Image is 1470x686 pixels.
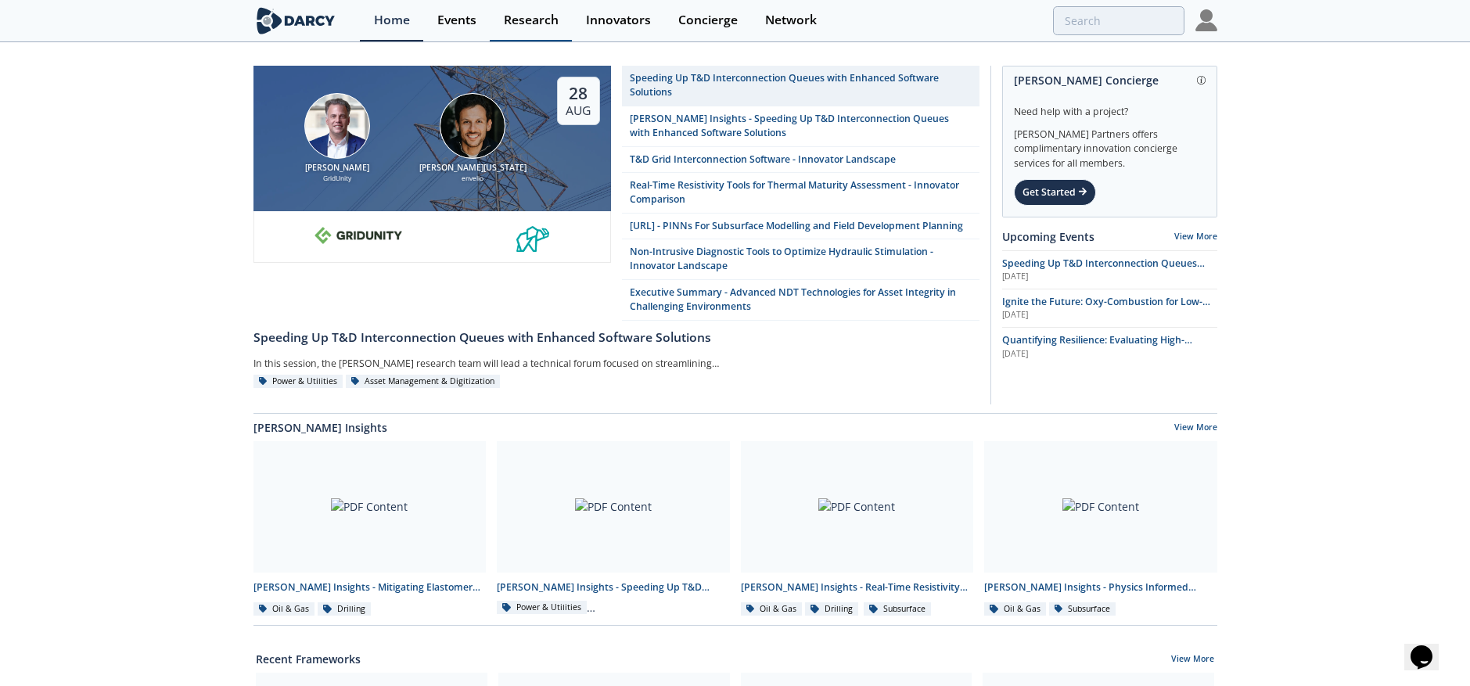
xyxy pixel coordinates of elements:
a: Speeding Up T&D Interconnection Queues with Enhanced Software Solutions [622,66,979,106]
div: [DATE] [1002,348,1217,361]
div: Asset Management & Digitization [346,375,501,389]
div: Speeding Up T&D Interconnection Queues with Enhanced Software Solutions [253,329,979,347]
div: [DATE] [1002,271,1217,283]
div: Oil & Gas [253,602,315,616]
span: Quantifying Resilience: Evaluating High-Impact, Low-Frequency (HILF) Events [1002,333,1192,361]
div: Innovators [586,14,651,27]
div: [DATE] [1002,309,1217,321]
a: Non-Intrusive Diagnostic Tools to Optimize Hydraulic Stimulation - Innovator Landscape [622,239,979,280]
a: [PERSON_NAME] Insights [253,419,387,436]
img: 10e008b0-193f-493d-a134-a0520e334597 [314,219,402,252]
div: Home [374,14,410,27]
div: Drilling [318,602,371,616]
a: View More [1171,653,1214,667]
span: Ignite the Future: Oxy-Combustion for Low-Carbon Power [1002,295,1210,322]
div: Speeding Up T&D Interconnection Queues with Enhanced Software Solutions [630,71,971,100]
div: [PERSON_NAME] Insights - Speeding Up T&D Interconnection Queues with Enhanced Software Solutions [497,580,730,594]
a: Brian Fitzsimons [PERSON_NAME] GridUnity Luigi Montana [PERSON_NAME][US_STATE] envelio 28 Aug [253,66,611,321]
div: Research [504,14,559,27]
a: PDF Content [PERSON_NAME] Insights - Physics Informed Neural Networks to Accelerate Subsurface Sc... [979,441,1223,617]
div: [PERSON_NAME] Insights - Physics Informed Neural Networks to Accelerate Subsurface Scenario Analysis [984,580,1217,594]
img: Profile [1195,9,1217,31]
a: Quantifying Resilience: Evaluating High-Impact, Low-Frequency (HILF) Events [DATE] [1002,333,1217,360]
img: Luigi Montana [440,93,505,159]
div: Concierge [678,14,738,27]
div: Need help with a project? [1014,94,1206,119]
a: Recent Frameworks [256,651,361,667]
div: [PERSON_NAME] Insights - Real-Time Resistivity Tools for Thermal Maturity Assessment in Unconvent... [741,580,974,594]
img: logo-wide.svg [253,7,339,34]
a: Speeding Up T&D Interconnection Queues with Enhanced Software Solutions [DATE] [1002,257,1217,283]
input: Advanced Search [1053,6,1184,35]
div: Drilling [805,602,858,616]
iframe: chat widget [1404,623,1454,670]
div: [PERSON_NAME] Partners offers complimentary innovation concierge services for all members. [1014,119,1206,171]
div: In this session, the [PERSON_NAME] research team will lead a technical forum focused on streamlin... [253,353,779,375]
a: View More [1174,231,1217,242]
img: information.svg [1197,76,1206,84]
a: PDF Content [PERSON_NAME] Insights - Speeding Up T&D Interconnection Queues with Enhanced Softwar... [491,441,735,617]
a: PDF Content [PERSON_NAME] Insights - Real-Time Resistivity Tools for Thermal Maturity Assessment ... [735,441,979,617]
div: GridUnity [275,174,400,184]
img: 336b6de1-6040-4323-9c13-5718d9811639 [516,219,549,252]
a: View More [1174,422,1217,436]
a: Real-Time Resistivity Tools for Thermal Maturity Assessment - Innovator Comparison [622,173,979,214]
div: Get Started [1014,179,1096,206]
div: Oil & Gas [984,602,1046,616]
div: Network [765,14,817,27]
img: Brian Fitzsimons [304,93,370,159]
div: [PERSON_NAME] Insights - Mitigating Elastomer Swelling Issue in Downhole Drilling Mud Motors [253,580,487,594]
a: Executive Summary - Advanced NDT Technologies for Asset Integrity in Challenging Environments [622,280,979,321]
a: Upcoming Events [1002,228,1094,245]
a: [PERSON_NAME] Insights - Speeding Up T&D Interconnection Queues with Enhanced Software Solutions [622,106,979,147]
div: [PERSON_NAME] Concierge [1014,66,1206,94]
div: Power & Utilities [253,375,343,389]
a: [URL] - PINNs For Subsurface Modelling and Field Development Planning [622,214,979,239]
a: PDF Content [PERSON_NAME] Insights - Mitigating Elastomer Swelling Issue in Downhole Drilling Mud... [248,441,492,617]
div: [PERSON_NAME][US_STATE] [411,162,535,174]
span: Speeding Up T&D Interconnection Queues with Enhanced Software Solutions [1002,257,1205,284]
div: envelio [411,174,535,184]
div: Events [437,14,476,27]
a: Ignite the Future: Oxy-Combustion for Low-Carbon Power [DATE] [1002,295,1217,321]
div: [PERSON_NAME] [275,162,400,174]
div: Subsurface [1049,602,1116,616]
div: Subsurface [864,602,931,616]
div: Aug [566,103,591,119]
div: 28 [566,83,591,103]
a: T&D Grid Interconnection Software - Innovator Landscape [622,147,979,173]
a: Speeding Up T&D Interconnection Queues with Enhanced Software Solutions [253,321,979,347]
div: Oil & Gas [741,602,803,616]
div: Power & Utilities [497,601,587,615]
